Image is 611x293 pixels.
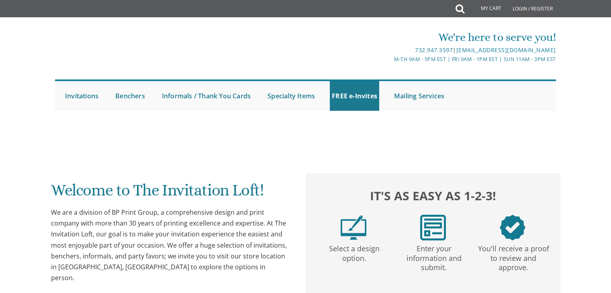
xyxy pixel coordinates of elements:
a: Mailing Services [392,81,446,111]
p: Select a design option. [316,240,392,263]
div: We're here to serve you! [223,29,556,45]
img: step1.png [341,215,366,240]
a: [EMAIL_ADDRESS][DOMAIN_NAME] [456,46,556,54]
div: We are a division of BP Print Group, a comprehensive design and print company with more than 30 y... [51,207,290,283]
h1: Welcome to The Invitation Loft! [51,181,290,205]
a: FREE e-Invites [330,81,379,111]
a: Specialty Items [266,81,317,111]
img: step3.png [500,215,525,240]
div: M-Th 9am - 5pm EST | Fri 9am - 1pm EST | Sun 11am - 3pm EST [223,55,556,63]
a: My Cart [464,1,507,17]
a: Invitations [63,81,100,111]
div: | [223,45,556,55]
a: Benchers [113,81,147,111]
a: Informals / Thank You Cards [160,81,253,111]
h2: It's as easy as 1-2-3! [314,187,552,205]
p: Enter your information and submit. [396,240,472,273]
p: You'll receive a proof to review and approve. [475,240,552,273]
a: 732.947.3597 [415,46,453,54]
img: step2.png [420,215,446,240]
